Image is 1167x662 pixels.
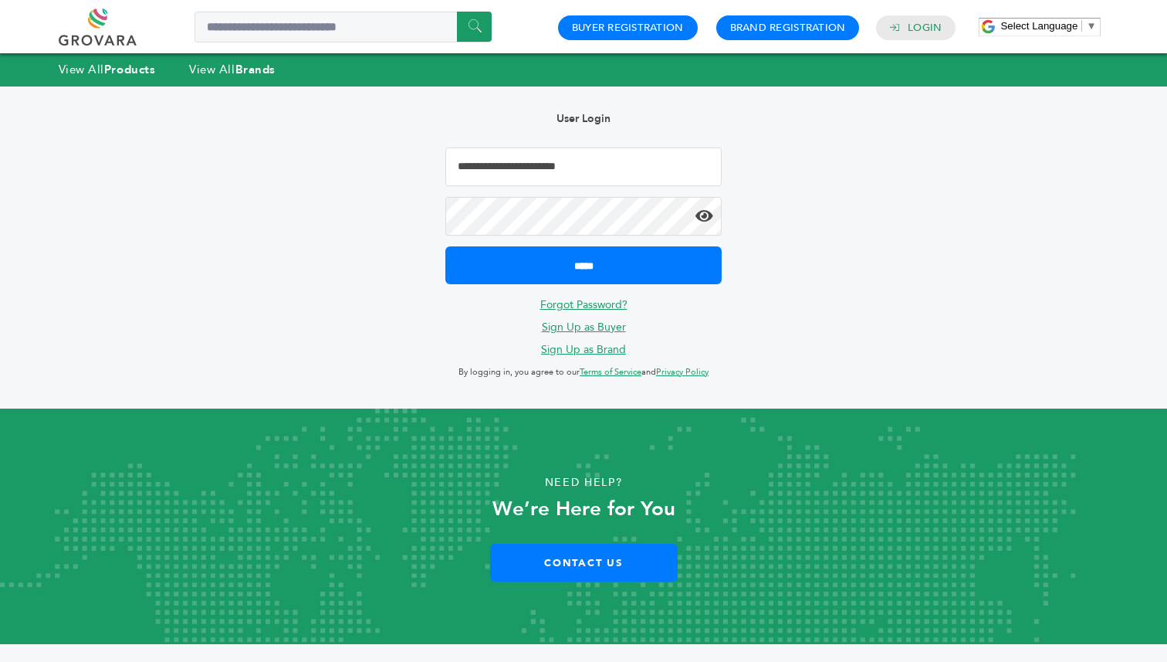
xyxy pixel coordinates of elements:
[580,366,641,378] a: Terms of Service
[1000,20,1096,32] a: Select Language​
[1081,20,1082,32] span: ​
[490,544,678,582] a: Contact Us
[445,197,722,236] input: Password
[59,471,1109,494] p: Need Help?
[656,366,709,378] a: Privacy Policy
[104,62,155,77] strong: Products
[59,62,156,77] a: View AllProducts
[445,363,722,382] p: By logging in, you agree to our and
[730,21,846,35] a: Brand Registration
[1000,20,1077,32] span: Select Language
[235,62,276,77] strong: Brands
[556,111,611,126] b: User Login
[1086,20,1096,32] span: ▼
[541,342,626,357] a: Sign Up as Brand
[908,21,942,35] a: Login
[572,21,684,35] a: Buyer Registration
[194,12,492,42] input: Search a product or brand...
[540,297,627,312] a: Forgot Password?
[542,320,626,334] a: Sign Up as Buyer
[189,62,276,77] a: View AllBrands
[492,495,675,523] strong: We’re Here for You
[445,148,722,186] input: Email Address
